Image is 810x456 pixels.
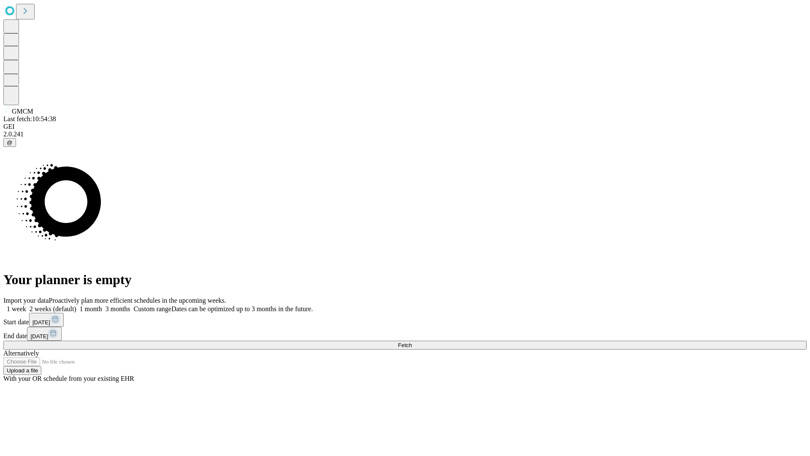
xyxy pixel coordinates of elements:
[3,327,807,341] div: End date
[80,305,102,312] span: 1 month
[134,305,171,312] span: Custom range
[3,297,49,304] span: Import your data
[398,342,412,348] span: Fetch
[30,305,76,312] span: 2 weeks (default)
[3,130,807,138] div: 2.0.241
[27,327,62,341] button: [DATE]
[7,305,26,312] span: 1 week
[3,138,16,147] button: @
[3,123,807,130] div: GEI
[3,350,39,357] span: Alternatively
[32,319,50,326] span: [DATE]
[30,333,48,339] span: [DATE]
[49,297,226,304] span: Proactively plan more efficient schedules in the upcoming weeks.
[3,366,41,375] button: Upload a file
[29,313,64,327] button: [DATE]
[105,305,130,312] span: 3 months
[3,115,56,122] span: Last fetch: 10:54:38
[171,305,313,312] span: Dates can be optimized up to 3 months in the future.
[7,139,13,146] span: @
[12,108,33,115] span: GMCM
[3,313,807,327] div: Start date
[3,341,807,350] button: Fetch
[3,272,807,288] h1: Your planner is empty
[3,375,134,382] span: With your OR schedule from your existing EHR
